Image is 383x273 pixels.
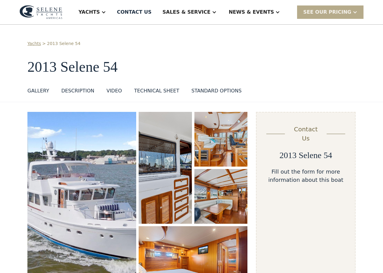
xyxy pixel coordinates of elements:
[61,87,94,97] a: DESCRIPTION
[27,87,49,95] div: GALLERY
[27,59,356,75] h1: 2013 Selene 54
[162,9,210,16] div: Sales & Service
[106,87,122,97] a: VIDEO
[194,112,248,167] a: open lightbox
[191,87,242,97] a: STANDARD OPTIONS
[290,125,321,143] div: Contact Us
[20,5,62,19] img: logo
[279,150,332,161] h2: 2013 Selene 54
[42,40,46,47] div: >
[139,112,192,224] a: open lightbox
[47,40,80,47] a: 2013 Selene 54
[303,9,351,16] div: SEE Our Pricing
[117,9,152,16] div: Contact US
[297,5,363,19] div: SEE Our Pricing
[27,40,41,47] a: Yachts
[266,168,345,184] div: Fill out the form for more information about this boat
[134,87,179,97] a: TECHNICAL SHEET
[191,87,242,95] div: STANDARD OPTIONS
[61,87,94,95] div: DESCRIPTION
[134,87,179,95] div: TECHNICAL SHEET
[229,9,274,16] div: News & EVENTS
[194,169,248,224] a: open lightbox
[106,87,122,95] div: VIDEO
[27,87,49,97] a: GALLERY
[79,9,100,16] div: Yachts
